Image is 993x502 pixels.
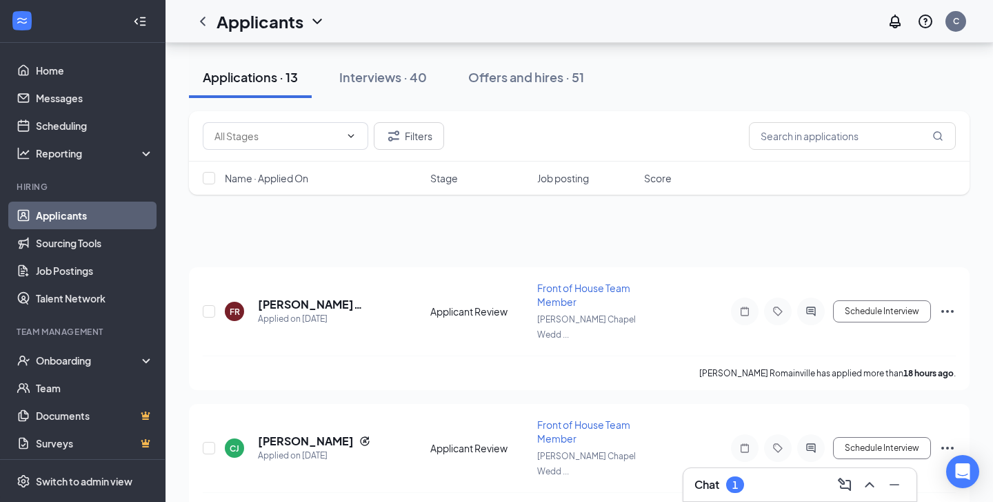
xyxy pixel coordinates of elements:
span: [PERSON_NAME] Chapel Wedd ... [537,451,636,476]
svg: ChevronLeft [194,13,211,30]
input: Search in applications [749,122,956,150]
div: Reporting [36,146,154,160]
div: Interviews · 40 [339,68,427,86]
svg: ChevronDown [345,131,357,142]
div: CJ [230,443,239,454]
button: Schedule Interview [833,437,931,459]
svg: Notifications [887,13,903,30]
button: Minimize [883,474,905,496]
a: Job Postings [36,257,154,284]
b: 18 hours ago [903,368,954,378]
span: Stage [430,171,458,185]
span: Name · Applied On [225,171,308,185]
span: [PERSON_NAME] Chapel Wedd ... [537,314,636,340]
a: Sourcing Tools [36,229,154,257]
div: Applied on [DATE] [258,449,370,463]
button: Filter Filters [374,122,444,150]
svg: Tag [770,306,786,317]
div: C [953,15,959,27]
h5: [PERSON_NAME] [GEOGRAPHIC_DATA] [258,297,393,312]
svg: Reapply [359,436,370,447]
a: Talent Network [36,284,154,312]
span: Front of House Team Member [537,282,630,308]
div: Onboarding [36,354,142,367]
button: ComposeMessage [834,474,856,496]
svg: Note [736,443,753,454]
div: Applied on [DATE] [258,312,393,326]
svg: Tag [770,443,786,454]
svg: Analysis [17,146,30,160]
span: Front of House Team Member [537,418,630,445]
svg: ComposeMessage [836,476,853,493]
div: Hiring [17,181,151,193]
svg: QuestionInfo [917,13,934,30]
h1: Applicants [217,10,303,33]
svg: ActiveChat [803,306,819,317]
a: Applicants [36,202,154,229]
a: SurveysCrown [36,429,154,457]
svg: Collapse [133,15,147,28]
a: Messages [36,84,154,112]
svg: WorkstreamLogo [15,14,29,28]
div: Applicant Review [430,441,529,455]
a: DocumentsCrown [36,402,154,429]
div: Open Intercom Messenger [946,455,979,488]
svg: UserCheck [17,354,30,367]
div: Applications · 13 [203,68,298,86]
svg: ChevronUp [861,476,878,493]
h3: Chat [694,477,719,492]
svg: Ellipses [939,303,956,320]
div: Team Management [17,326,151,338]
svg: Filter [385,128,402,144]
svg: MagnifyingGlass [932,131,943,142]
div: FR [230,306,240,318]
svg: Minimize [886,476,903,493]
svg: Note [736,306,753,317]
a: Team [36,374,154,402]
span: Job posting [537,171,589,185]
div: 1 [732,479,738,491]
p: [PERSON_NAME] Romainville has applied more than . [699,367,956,379]
a: Scheduling [36,112,154,139]
svg: Ellipses [939,440,956,456]
svg: Settings [17,474,30,488]
div: Applicant Review [430,305,529,318]
input: All Stages [214,128,340,144]
svg: ChevronDown [309,13,325,30]
h5: [PERSON_NAME] [258,434,354,449]
div: Offers and hires · 51 [468,68,584,86]
span: Score [644,171,672,185]
a: Home [36,57,154,84]
button: Schedule Interview [833,300,931,322]
button: ChevronUp [859,474,881,496]
svg: ActiveChat [803,443,819,454]
div: Switch to admin view [36,474,132,488]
